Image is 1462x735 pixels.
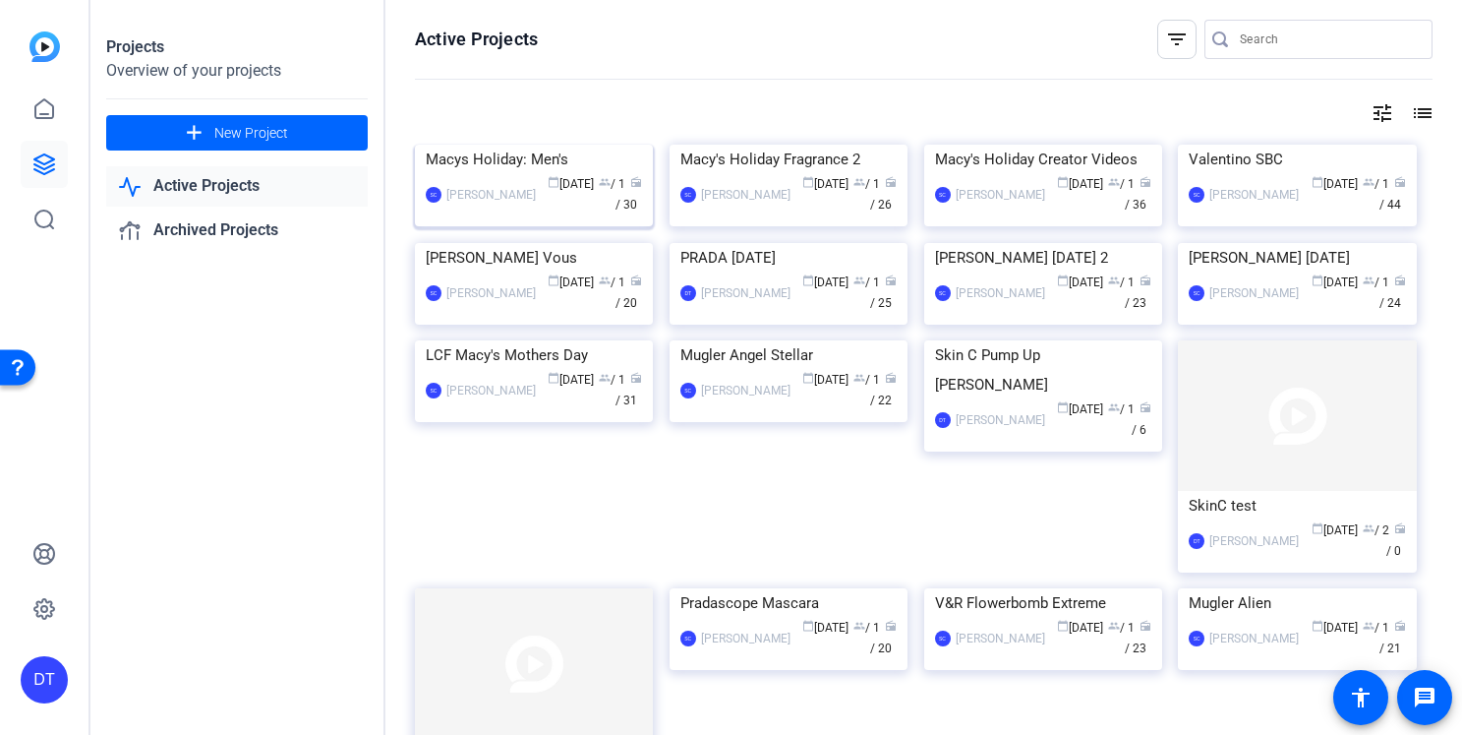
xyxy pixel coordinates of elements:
div: DT [680,285,696,301]
div: DT [1189,533,1204,549]
mat-icon: filter_list [1165,28,1189,51]
div: [PERSON_NAME] [956,283,1045,303]
span: / 1 [1363,276,1389,289]
span: radio [885,275,897,286]
span: group [853,620,865,632]
div: SC [426,383,441,398]
span: / 1 [1108,402,1135,416]
span: radio [885,620,897,632]
div: LCF Macy's Mothers Day [426,340,642,370]
span: group [599,176,611,188]
span: / 1 [853,621,880,635]
span: radio [630,372,642,384]
div: SC [680,383,696,398]
span: [DATE] [802,621,848,635]
span: radio [630,176,642,188]
div: PRADA [DATE] [680,243,897,273]
div: [PERSON_NAME] [1209,283,1299,303]
span: group [853,176,865,188]
span: group [1363,275,1374,286]
span: / 24 [1379,276,1406,310]
span: / 1 [1108,621,1135,635]
span: [DATE] [548,373,594,387]
span: [DATE] [802,276,848,289]
div: [PERSON_NAME] [1209,185,1299,205]
mat-icon: accessibility [1349,686,1373,709]
span: / 1 [853,373,880,387]
div: V&R Flowerbomb Extreme [935,588,1151,618]
span: group [1108,401,1120,413]
div: Projects [106,35,368,59]
span: radio [885,372,897,384]
span: radio [1140,275,1151,286]
span: calendar_today [802,275,814,286]
div: SC [426,285,441,301]
div: Macy's Holiday Fragrance 2 [680,145,897,174]
span: radio [885,176,897,188]
span: [DATE] [1057,402,1103,416]
span: calendar_today [802,176,814,188]
span: radio [1140,176,1151,188]
span: group [1108,275,1120,286]
span: calendar_today [1057,620,1069,632]
div: Pradascope Mascara [680,588,897,618]
h1: Active Projects [415,28,538,51]
span: / 1 [1363,177,1389,191]
span: calendar_today [1312,176,1323,188]
span: calendar_today [1057,275,1069,286]
div: [PERSON_NAME] [701,381,790,400]
span: group [853,372,865,384]
div: SC [1189,285,1204,301]
span: calendar_today [548,372,559,384]
span: radio [1394,620,1406,632]
div: [PERSON_NAME] [1209,629,1299,648]
div: Skin C Pump Up [PERSON_NAME] [935,340,1151,399]
div: [PERSON_NAME] Vous [426,243,642,273]
span: group [599,275,611,286]
span: calendar_today [802,620,814,632]
div: [PERSON_NAME] [1209,531,1299,551]
div: [PERSON_NAME] [446,381,536,400]
span: calendar_today [1312,620,1323,632]
span: group [1108,176,1120,188]
span: [DATE] [1312,276,1358,289]
div: [PERSON_NAME] [701,283,790,303]
div: SC [1189,187,1204,203]
span: / 1 [1108,177,1135,191]
span: [DATE] [1312,621,1358,635]
div: [PERSON_NAME] [DATE] [1189,243,1405,273]
button: New Project [106,115,368,151]
span: [DATE] [548,276,594,289]
div: Mugler Angel Stellar [680,340,897,370]
span: calendar_today [548,275,559,286]
div: SC [1189,631,1204,646]
span: / 1 [853,276,880,289]
span: / 1 [599,177,625,191]
div: SC [680,631,696,646]
div: [PERSON_NAME] [446,283,536,303]
span: / 1 [1363,621,1389,635]
div: DT [21,656,68,704]
span: calendar_today [548,176,559,188]
div: DT [935,412,951,428]
div: SC [935,187,951,203]
span: radio [1140,620,1151,632]
div: [PERSON_NAME] [956,185,1045,205]
span: group [1363,620,1374,632]
span: / 1 [853,177,880,191]
span: group [1363,176,1374,188]
span: group [853,275,865,286]
div: Macys Holiday: Men's [426,145,642,174]
span: radio [1394,522,1406,534]
div: SC [680,187,696,203]
span: calendar_today [1312,275,1323,286]
div: SC [426,187,441,203]
span: [DATE] [1057,177,1103,191]
div: [PERSON_NAME] [DATE] 2 [935,243,1151,273]
span: [DATE] [1057,276,1103,289]
mat-icon: list [1409,101,1433,125]
span: / 23 [1125,276,1151,310]
img: blue-gradient.svg [29,31,60,62]
span: [DATE] [1057,621,1103,635]
span: New Project [214,123,288,144]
